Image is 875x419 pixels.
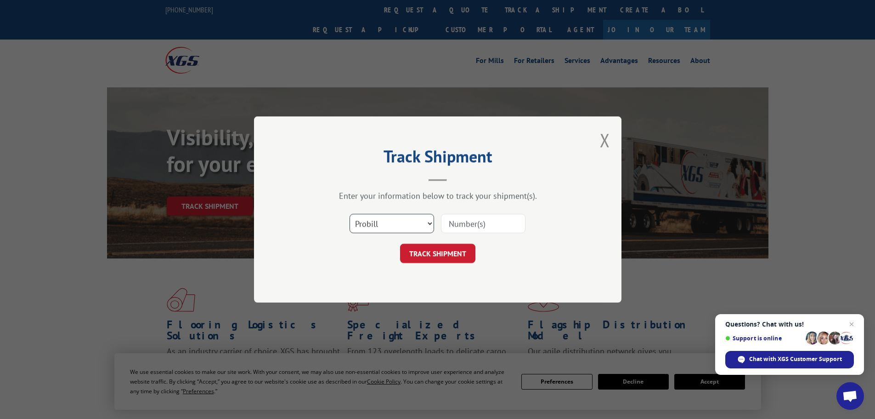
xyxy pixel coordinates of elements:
[300,190,576,201] div: Enter your information below to track your shipment(s).
[600,128,610,152] button: Close modal
[749,355,842,363] span: Chat with XGS Customer Support
[725,335,802,342] span: Support is online
[300,150,576,167] h2: Track Shipment
[400,244,475,263] button: TRACK SHIPMENT
[836,382,864,410] a: Open chat
[725,321,854,328] span: Questions? Chat with us!
[725,351,854,368] span: Chat with XGS Customer Support
[441,214,525,233] input: Number(s)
